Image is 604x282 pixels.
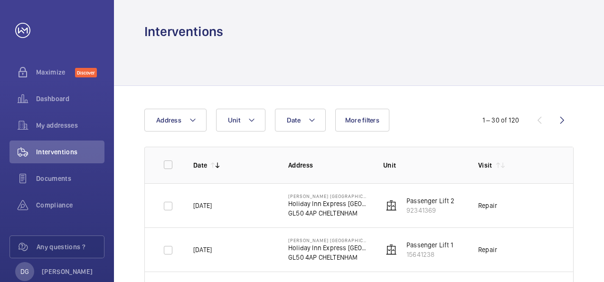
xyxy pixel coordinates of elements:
button: More filters [335,109,389,132]
span: Compliance [36,200,104,210]
p: Visit [478,160,492,170]
span: More filters [345,116,379,124]
div: Repair [478,201,497,210]
p: Passenger Lift 2 [406,196,454,206]
p: Holiday Inn Express [GEOGRAPHIC_DATA], an [GEOGRAPHIC_DATA] [288,243,368,253]
p: [PERSON_NAME] [GEOGRAPHIC_DATA] [288,193,368,199]
p: Passenger Lift 1 [406,240,453,250]
span: Documents [36,174,104,183]
p: GL50 4AP CHELTENHAM [288,208,368,218]
p: [PERSON_NAME] [GEOGRAPHIC_DATA] [288,237,368,243]
p: Holiday Inn Express [GEOGRAPHIC_DATA], an [GEOGRAPHIC_DATA] [288,199,368,208]
span: Date [287,116,301,124]
span: Address [156,116,181,124]
div: Repair [478,245,497,254]
button: Address [144,109,207,132]
img: elevator.svg [386,244,397,255]
button: Date [275,109,326,132]
span: Unit [228,116,240,124]
p: Unit [383,160,463,170]
span: Dashboard [36,94,104,103]
button: Unit [216,109,265,132]
p: GL50 4AP CHELTENHAM [288,253,368,262]
p: 15641238 [406,250,453,259]
span: Any questions ? [37,242,104,252]
p: [DATE] [193,245,212,254]
span: My addresses [36,121,104,130]
p: [PERSON_NAME] [42,267,93,276]
div: 1 – 30 of 120 [482,115,519,125]
p: [DATE] [193,201,212,210]
p: DG [20,267,29,276]
p: 92341369 [406,206,454,215]
span: Discover [75,68,97,77]
span: Interventions [36,147,104,157]
h1: Interventions [144,23,223,40]
img: elevator.svg [386,200,397,211]
p: Address [288,160,368,170]
p: Date [193,160,207,170]
span: Maximize [36,67,75,77]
